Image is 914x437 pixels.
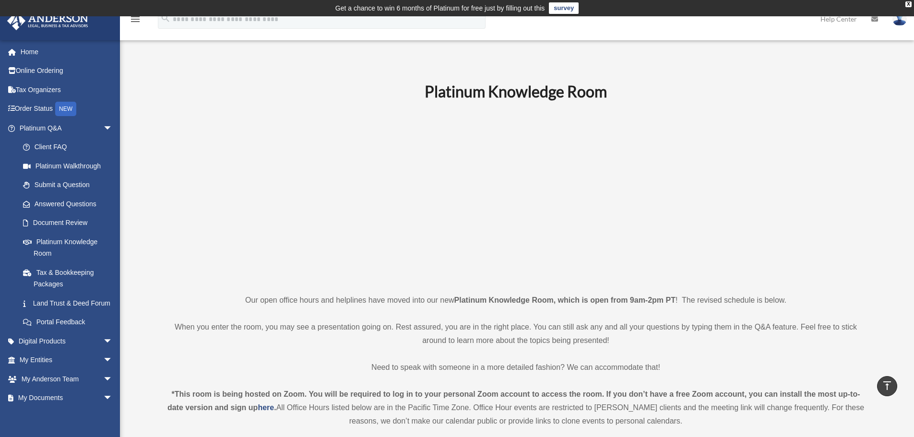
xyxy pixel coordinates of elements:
[13,194,127,213] a: Answered Questions
[103,118,122,138] span: arrow_drop_down
[454,296,676,304] strong: Platinum Knowledge Room, which is open from 9am-2pm PT
[7,61,127,81] a: Online Ordering
[13,313,127,332] a: Portal Feedback
[165,388,867,428] div: All Office Hours listed below are in the Pacific Time Zone. Office Hour events are restricted to ...
[130,17,141,25] a: menu
[13,156,127,176] a: Platinum Walkthrough
[335,2,545,14] div: Get a chance to win 6 months of Platinum for free just by filling out this
[160,13,171,24] i: search
[372,114,660,276] iframe: 231110_Toby_KnowledgeRoom
[425,82,607,101] b: Platinum Knowledge Room
[274,403,276,412] strong: .
[7,331,127,351] a: Digital Productsarrow_drop_down
[13,263,127,294] a: Tax & Bookkeeping Packages
[13,213,127,233] a: Document Review
[7,369,127,389] a: My Anderson Teamarrow_drop_down
[905,1,912,7] div: close
[7,389,127,408] a: My Documentsarrow_drop_down
[165,294,867,307] p: Our open office hours and helplines have moved into our new ! The revised schedule is below.
[103,389,122,408] span: arrow_drop_down
[7,99,127,119] a: Order StatusNEW
[7,42,127,61] a: Home
[13,232,122,263] a: Platinum Knowledge Room
[7,351,127,370] a: My Entitiesarrow_drop_down
[130,13,141,25] i: menu
[877,376,897,396] a: vertical_align_top
[165,361,867,374] p: Need to speak with someone in a more detailed fashion? We can accommodate that!
[55,102,76,116] div: NEW
[13,176,127,195] a: Submit a Question
[7,118,127,138] a: Platinum Q&Aarrow_drop_down
[103,331,122,351] span: arrow_drop_down
[103,369,122,389] span: arrow_drop_down
[881,380,893,391] i: vertical_align_top
[13,138,127,157] a: Client FAQ
[103,351,122,370] span: arrow_drop_down
[13,294,127,313] a: Land Trust & Deed Forum
[892,12,907,26] img: User Pic
[167,390,860,412] strong: *This room is being hosted on Zoom. You will be required to log in to your personal Zoom account ...
[4,12,91,30] img: Anderson Advisors Platinum Portal
[7,80,127,99] a: Tax Organizers
[165,320,867,347] p: When you enter the room, you may see a presentation going on. Rest assured, you are in the right ...
[549,2,579,14] a: survey
[258,403,274,412] a: here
